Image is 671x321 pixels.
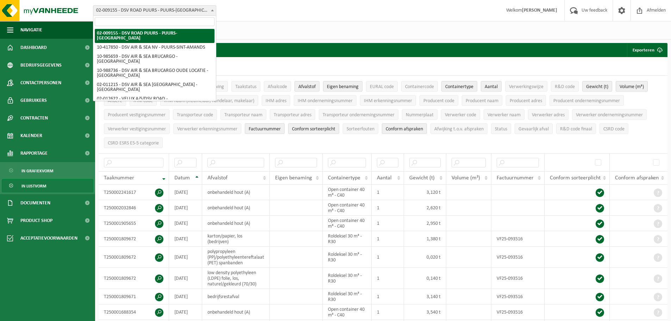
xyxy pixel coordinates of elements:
[555,84,575,89] span: R&D code
[372,216,404,231] td: 1
[20,212,52,229] span: Product Shop
[245,123,285,134] button: FactuurnummerFactuurnummer: Activate to sort
[572,109,647,120] button: Verwerker ondernemingsnummerVerwerker ondernemingsnummer: Activate to sort
[323,247,372,268] td: Roldeksel 30 m³ - R30
[506,95,546,106] button: Producent adresProducent adres: Activate to sort
[404,304,446,320] td: 3,540 t
[550,175,601,181] span: Conform sorteerplicht
[532,112,565,118] span: Verwerker adres
[487,112,521,118] span: Verwerker naam
[104,175,134,181] span: Taaknummer
[323,231,372,247] td: Roldeksel 30 m³ - R30
[235,84,256,89] span: Taakstatus
[491,289,545,304] td: VF25-093516
[409,175,435,181] span: Gewicht (t)
[20,229,77,247] span: Acceptatievoorwaarden
[509,84,543,89] span: Verwerkingswijze
[20,127,42,144] span: Kalender
[386,126,423,132] span: Conform afspraken
[586,84,608,89] span: Gewicht (t)
[173,123,241,134] button: Verwerker erkenningsnummerVerwerker erkenningsnummer: Activate to sort
[270,109,315,120] button: Transporteur adresTransporteur adres: Activate to sort
[95,66,215,80] li: 10-988736 - DSV AIR & SEA BRUCARGO OUDE LOCATIE - [GEOGRAPHIC_DATA]
[169,289,202,304] td: [DATE]
[20,144,48,162] span: Rapportage
[372,289,404,304] td: 1
[294,81,319,92] button: AfvalstofAfvalstof: Activate to sort
[99,247,169,268] td: T250001809672
[434,126,484,132] span: Afwijking t.o.v. afspraken
[466,98,498,104] span: Producent naam
[99,185,169,200] td: T250002241617
[366,81,398,92] button: EURAL codeEURAL code: Activate to sort
[202,247,270,268] td: polypropyleen (PP)/polyethyleentereftalaat (PET) spanbanden
[491,268,545,289] td: VF25-093516
[423,98,454,104] span: Producent code
[347,126,374,132] span: Sorteerfouten
[249,126,281,132] span: Factuurnummer
[177,126,237,132] span: Verwerker erkenningsnummer
[404,185,446,200] td: 3,120 t
[274,112,311,118] span: Transporteur adres
[99,216,169,231] td: T250001905655
[2,164,93,177] a: In grafiekvorm
[582,81,612,92] button: Gewicht (t)Gewicht (t): Activate to sort
[220,109,266,120] button: Transporteur naamTransporteur naam: Activate to sort
[169,185,202,200] td: [DATE]
[510,98,542,104] span: Producent adres
[603,126,625,132] span: CSRD code
[323,216,372,231] td: Open container 40 m³ - C40
[264,81,291,92] button: AfvalcodeAfvalcode: Activate to sort
[556,123,596,134] button: R&D code finaalR&amp;D code finaal: Activate to sort
[20,39,47,56] span: Dashboard
[445,112,476,118] span: Verwerker code
[404,289,446,304] td: 3,140 t
[491,123,511,134] button: StatusStatus: Activate to sort
[328,175,360,181] span: Containertype
[615,175,659,181] span: Conform afspraken
[360,95,416,106] button: IHM erkenningsnummerIHM erkenningsnummer: Activate to sort
[202,200,270,216] td: onbehandeld hout (A)
[616,81,648,92] button: Volume (m³)Volume (m³): Activate to sort
[404,268,446,289] td: 0,140 t
[620,84,644,89] span: Volume (m³)
[323,81,362,92] button: Eigen benamingEigen benaming: Activate to sort
[20,92,47,109] span: Gebruikers
[99,268,169,289] td: T250001809672
[231,81,260,92] button: TaakstatusTaakstatus: Activate to sort
[515,123,553,134] button: Gevaarlijk afval : Activate to sort
[20,56,62,74] span: Bedrijfsgegevens
[372,247,404,268] td: 1
[372,231,404,247] td: 1
[202,268,270,289] td: low density polyethyleen (LDPE) folie, los, naturel/gekleurd (70/30)
[108,141,159,146] span: CSRD ESRS E5-5 categorie
[505,81,547,92] button: VerwerkingswijzeVerwerkingswijze: Activate to sort
[268,84,287,89] span: Afvalcode
[20,109,48,127] span: Contracten
[224,112,262,118] span: Transporteur naam
[497,175,534,181] span: Factuurnummer
[169,304,202,320] td: [DATE]
[294,95,356,106] button: IHM ondernemingsnummerIHM ondernemingsnummer: Activate to sort
[484,109,524,120] button: Verwerker naamVerwerker naam: Activate to sort
[2,179,93,192] a: In lijstvorm
[99,304,169,320] td: T250001688354
[177,112,213,118] span: Transporteur code
[549,95,624,106] button: Producent ondernemingsnummerProducent ondernemingsnummer: Activate to sort
[202,231,270,247] td: karton/papier, los (bedrijven)
[169,231,202,247] td: [DATE]
[491,247,545,268] td: VF25-093516
[108,112,166,118] span: Producent vestigingsnummer
[20,74,61,92] span: Contactpersonen
[202,304,270,320] td: onbehandeld hout (A)
[377,175,392,181] span: Aantal
[173,109,217,120] button: Transporteur codeTransporteur code: Activate to sort
[202,216,270,231] td: onbehandeld hout (A)
[202,289,270,304] td: bedrijfsrestafval
[481,81,502,92] button: AantalAantal: Activate to sort
[420,95,458,106] button: Producent codeProducent code: Activate to sort
[262,95,290,106] button: IHM adresIHM adres: Activate to sort
[288,123,339,134] button: Conform sorteerplicht : Activate to sort
[404,200,446,216] td: 2,620 t
[430,123,487,134] button: Afwijking t.o.v. afsprakenAfwijking t.o.v. afspraken: Activate to sort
